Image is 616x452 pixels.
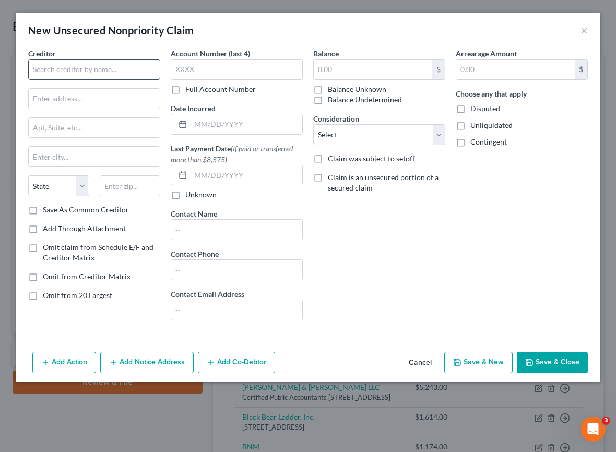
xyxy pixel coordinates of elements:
button: Add Co-Debtor [198,352,275,374]
label: Balance Undetermined [328,94,402,105]
label: Add Through Attachment [43,223,126,234]
span: Creditor [28,49,56,58]
span: Disputed [470,104,500,113]
span: 3 [602,417,610,425]
label: Last Payment Date [171,143,303,165]
label: Date Incurred [171,103,216,114]
button: Add Action [32,352,96,374]
input: -- [171,260,302,280]
input: -- [171,300,302,320]
input: MM/DD/YYYY [191,114,302,134]
label: Contact Phone [171,248,219,259]
input: Enter city... [29,147,160,166]
label: Balance Unknown [328,84,386,94]
span: (If paid or transferred more than $8,575) [171,144,293,164]
input: Enter zip... [100,175,161,196]
div: $ [575,60,587,79]
button: Cancel [400,353,440,374]
input: 0.00 [314,60,432,79]
span: Claim was subject to setoff [328,154,415,163]
label: Consideration [313,113,359,124]
span: Omit from Creditor Matrix [43,272,131,281]
span: Claim is an unsecured portion of a secured claim [328,173,439,192]
div: New Unsecured Nonpriority Claim [28,23,194,38]
label: Choose any that apply [456,88,527,99]
button: Add Notice Address [100,352,194,374]
input: -- [171,220,302,240]
input: Search creditor by name... [28,59,160,80]
input: XXXX [171,59,303,80]
label: Contact Name [171,208,217,219]
label: Unknown [185,189,217,200]
span: Omit claim from Schedule E/F and Creditor Matrix [43,243,153,262]
span: Omit from 20 Largest [43,291,112,300]
label: Arrearage Amount [456,48,517,59]
span: Contingent [470,137,507,146]
label: Save As Common Creditor [43,205,129,215]
input: Enter address... [29,89,160,109]
label: Balance [313,48,339,59]
iframe: Intercom live chat [581,417,606,442]
input: Apt, Suite, etc... [29,118,160,138]
label: Full Account Number [185,84,256,94]
button: × [581,24,588,37]
div: $ [432,60,445,79]
input: 0.00 [456,60,575,79]
button: Save & Close [517,352,588,374]
label: Contact Email Address [171,289,244,300]
span: Unliquidated [470,121,513,129]
button: Save & New [444,352,513,374]
input: MM/DD/YYYY [191,165,302,185]
label: Account Number (last 4) [171,48,250,59]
